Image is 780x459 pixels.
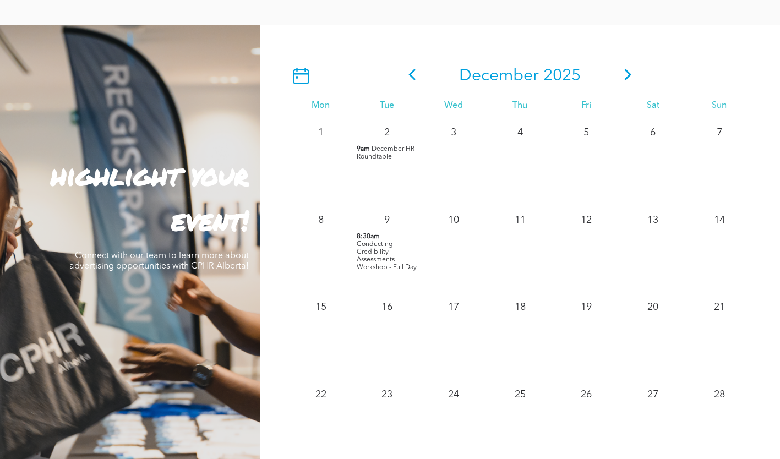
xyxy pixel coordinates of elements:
[510,210,530,230] p: 11
[311,210,331,230] p: 8
[643,210,663,230] p: 13
[620,101,686,111] div: Sat
[287,101,354,111] div: Mon
[311,385,331,405] p: 22
[543,68,581,84] span: 2025
[357,241,417,271] span: Conducting Credibility Assessments Workshop - Full Day
[444,123,463,143] p: 3
[357,146,414,160] span: December HR Roundtable
[377,123,397,143] p: 2
[444,210,463,230] p: 10
[686,101,752,111] div: Sun
[421,101,487,111] div: Wed
[311,297,331,317] p: 15
[643,297,663,317] p: 20
[576,123,596,143] p: 5
[444,385,463,405] p: 24
[643,385,663,405] p: 27
[710,297,729,317] p: 21
[377,297,397,317] p: 16
[459,68,539,84] span: December
[487,101,553,111] div: Thu
[553,101,620,111] div: Fri
[357,145,370,153] span: 9am
[576,385,596,405] p: 26
[643,123,663,143] p: 6
[710,123,729,143] p: 7
[377,210,397,230] p: 9
[357,233,380,241] span: 8:30am
[444,297,463,317] p: 17
[377,385,397,405] p: 23
[69,252,249,271] span: Connect with our team to learn more about advertising opportunities with CPHR Alberta!
[576,297,596,317] p: 19
[510,297,530,317] p: 18
[354,101,421,111] div: Tue
[51,155,249,239] strong: highlight your event!
[576,210,596,230] p: 12
[710,385,729,405] p: 28
[311,123,331,143] p: 1
[510,385,530,405] p: 25
[710,210,729,230] p: 14
[510,123,530,143] p: 4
